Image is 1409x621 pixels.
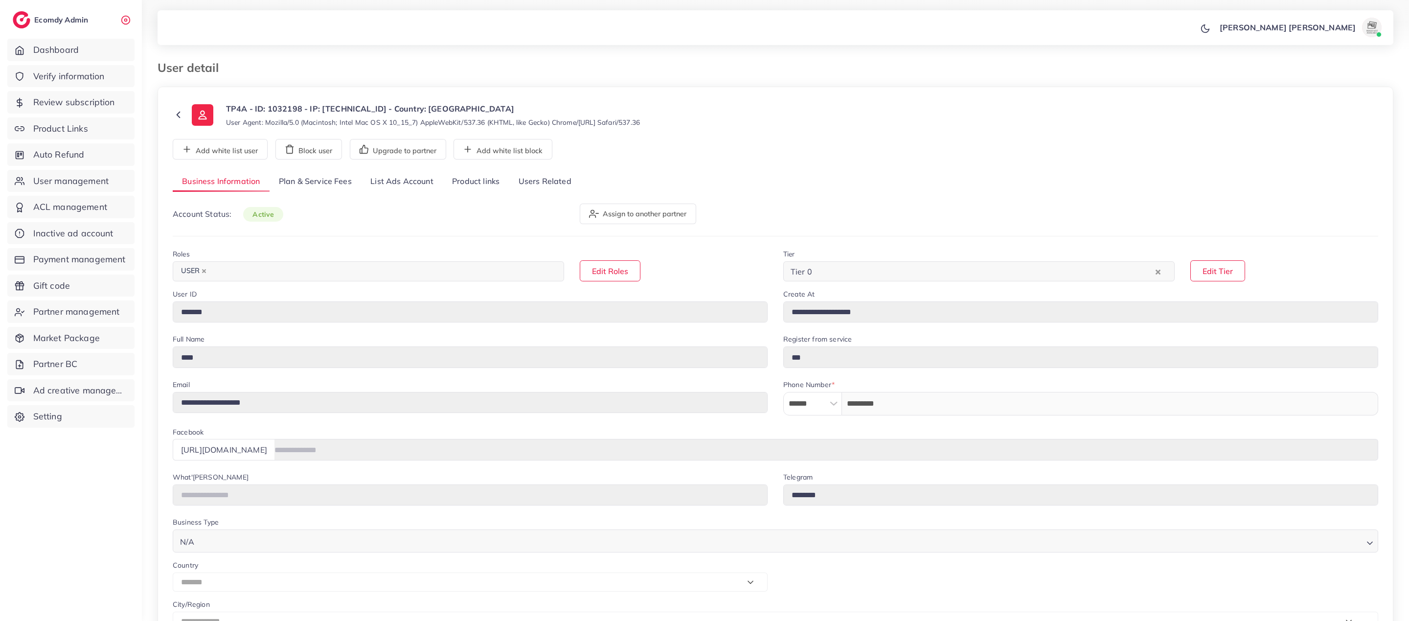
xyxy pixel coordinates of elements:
[173,560,198,570] label: Country
[173,517,219,527] label: Business Type
[783,261,1175,281] div: Search for option
[13,11,30,28] img: logo
[177,264,211,278] span: USER
[197,532,1363,549] input: Search for option
[789,264,814,279] span: Tier 0
[33,201,107,213] span: ACL management
[7,117,135,140] a: Product Links
[7,379,135,402] a: Ad creative management
[13,11,91,28] a: logoEcomdy Admin
[33,148,85,161] span: Auto Refund
[580,204,696,224] button: Assign to another partner
[454,139,552,160] button: Add white list block
[7,39,135,61] a: Dashboard
[33,122,88,135] span: Product Links
[33,227,114,240] span: Inactive ad account
[173,599,210,609] label: City/Region
[178,535,196,549] span: N/A
[580,260,640,281] button: Edit Roles
[783,380,835,390] label: Phone Number
[7,91,135,114] a: Review subscription
[509,171,580,192] a: Users Related
[33,279,70,292] span: Gift code
[270,171,361,192] a: Plan & Service Fees
[173,139,268,160] button: Add white list user
[158,61,227,75] h3: User detail
[783,249,795,259] label: Tier
[7,170,135,192] a: User management
[33,410,62,423] span: Setting
[33,358,78,370] span: Partner BC
[7,196,135,218] a: ACL management
[783,472,813,482] label: Telegram
[173,249,190,259] label: Roles
[243,207,283,222] span: active
[443,171,509,192] a: Product links
[275,139,342,160] button: Block user
[33,332,100,345] span: Market Package
[173,289,197,299] label: User ID
[7,405,135,428] a: Setting
[173,427,204,437] label: Facebook
[783,289,815,299] label: Create At
[226,117,640,127] small: User Agent: Mozilla/5.0 (Macintosh; Intel Mac OS X 10_15_7) AppleWebKit/537.36 (KHTML, like Gecko...
[173,439,275,460] div: [URL][DOMAIN_NAME]
[350,139,446,160] button: Upgrade to partner
[173,529,1378,552] div: Search for option
[7,327,135,349] a: Market Package
[783,334,852,344] label: Register from service
[7,248,135,271] a: Payment management
[1214,18,1386,37] a: [PERSON_NAME] [PERSON_NAME]avatar
[33,384,127,397] span: Ad creative management
[7,300,135,323] a: Partner management
[33,175,109,187] span: User management
[34,15,91,24] h2: Ecomdy Admin
[33,305,120,318] span: Partner management
[192,104,213,126] img: ic-user-info.36bf1079.svg
[1362,18,1382,37] img: avatar
[7,353,135,375] a: Partner BC
[361,171,443,192] a: List Ads Account
[212,264,551,279] input: Search for option
[33,96,115,109] span: Review subscription
[173,380,190,390] label: Email
[226,103,640,115] p: TP4A - ID: 1032198 - IP: [TECHNICAL_ID] - Country: [GEOGRAPHIC_DATA]
[33,253,126,266] span: Payment management
[815,264,1153,279] input: Search for option
[173,261,564,281] div: Search for option
[202,269,206,274] button: Deselect USER
[173,334,205,344] label: Full Name
[1156,266,1160,277] button: Clear Selected
[7,222,135,245] a: Inactive ad account
[33,44,79,56] span: Dashboard
[7,275,135,297] a: Gift code
[173,171,270,192] a: Business Information
[173,472,249,482] label: What'[PERSON_NAME]
[33,70,105,83] span: Verify information
[1190,260,1245,281] button: Edit Tier
[7,143,135,166] a: Auto Refund
[173,208,283,220] p: Account Status:
[1220,22,1356,33] p: [PERSON_NAME] [PERSON_NAME]
[7,65,135,88] a: Verify information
